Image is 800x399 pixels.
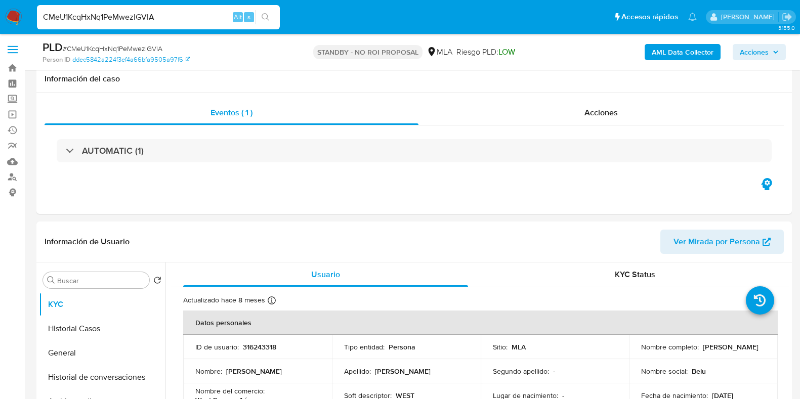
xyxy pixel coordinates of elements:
button: Buscar [47,276,55,284]
button: Ver Mirada por Persona [660,230,784,254]
p: [PERSON_NAME] [226,367,282,376]
h3: AUTOMATIC (1) [82,145,144,156]
p: ID de usuario : [195,342,239,351]
th: Datos personales [183,311,778,335]
p: Persona [389,342,415,351]
span: s [247,12,250,22]
h1: Información de Usuario [45,237,130,247]
span: Eventos ( 1 ) [210,107,252,118]
button: KYC [39,292,165,317]
p: Segundo apellido : [493,367,549,376]
button: AML Data Collector [645,44,721,60]
span: Accesos rápidos [621,12,678,22]
p: - [553,367,555,376]
span: Acciones [584,107,618,118]
span: Ver Mirada por Persona [673,230,760,254]
p: Apellido : [344,367,371,376]
p: Nombre completo : [641,342,699,351]
button: Historial Casos [39,317,165,341]
button: General [39,341,165,365]
button: Acciones [733,44,786,60]
p: STANDBY - NO ROI PROPOSAL [313,45,423,59]
p: Tipo entidad : [344,342,385,351]
a: ddec5842a224f3ef4a66bfa9505a97f6 [72,55,190,64]
b: PLD [43,39,63,55]
p: florencia.lera@mercadolibre.com [721,12,778,22]
h1: Información del caso [45,74,784,84]
span: # CMeU1KcqHxNq1PeMwezIGVlA [63,43,162,54]
b: Person ID [43,55,70,64]
p: Belu [692,367,706,376]
span: Usuario [311,269,340,280]
span: Riesgo PLD: [456,47,515,58]
p: Sitio : [493,342,508,351]
b: AML Data Collector [652,44,713,60]
div: AUTOMATIC (1) [57,139,772,162]
p: Nombre del comercio : [195,386,265,395]
button: Volver al orden por defecto [153,276,161,287]
p: Nombre social : [641,367,688,376]
input: Buscar [57,276,145,285]
div: MLA [427,47,452,58]
p: [PERSON_NAME] [703,342,759,351]
p: MLA [512,342,526,351]
input: Buscar usuario o caso... [37,11,280,24]
a: Salir [782,12,792,22]
span: Acciones [740,44,769,60]
span: KYC Status [615,269,655,280]
span: LOW [498,46,515,58]
a: Notificaciones [688,13,697,21]
p: [PERSON_NAME] [375,367,431,376]
p: Actualizado hace 8 meses [183,295,265,305]
p: Nombre : [195,367,222,376]
button: search-icon [255,10,276,24]
p: 316243318 [243,342,276,351]
button: Historial de conversaciones [39,365,165,389]
span: Alt [234,12,242,22]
